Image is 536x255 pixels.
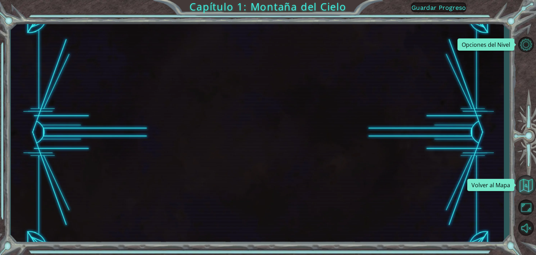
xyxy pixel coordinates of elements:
[516,174,536,197] a: Volver al Mapa
[516,175,536,195] button: Volver al Mapa
[411,2,466,12] button: Guardar Progreso
[467,179,514,191] div: Volver al Mapa
[516,219,536,237] button: Activar sonido.
[457,38,514,51] div: Opciones del Nivel
[411,4,466,11] span: Guardar Progreso
[516,198,536,217] button: Maximizar Navegador
[516,35,536,54] button: Opciones del Nivel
